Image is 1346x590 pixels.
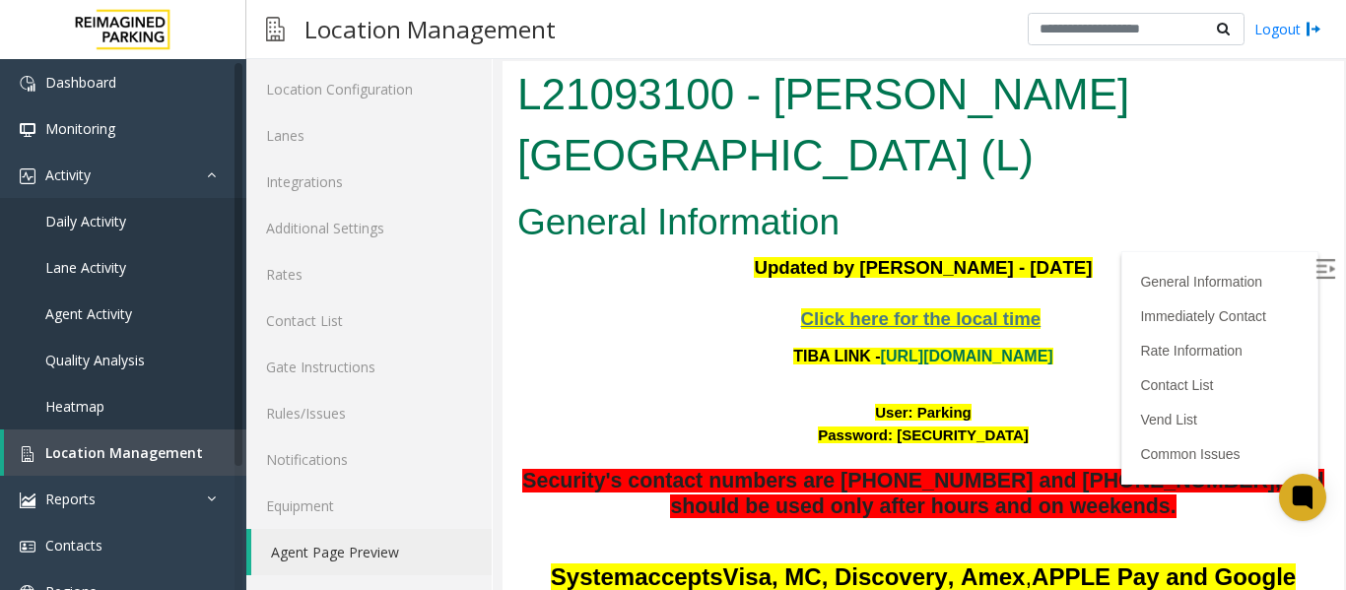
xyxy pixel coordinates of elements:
[246,483,492,529] a: Equipment
[45,351,145,369] span: Quality Analysis
[813,198,833,218] img: Open/Close Sidebar Menu
[15,3,827,124] h1: L21093100 - [PERSON_NAME][GEOGRAPHIC_DATA] (L)
[20,122,35,138] img: 'icon'
[295,5,566,53] h3: Location Management
[246,297,492,344] a: Contact List
[246,205,492,251] a: Additional Settings
[45,536,102,555] span: Contacts
[246,66,492,112] a: Location Configuration
[372,343,469,360] font: User: Parking
[45,443,203,462] span: Location Management
[638,316,710,332] a: Contact List
[299,250,539,267] a: Click here for the local time
[221,502,529,529] font: ,
[132,502,220,529] span: accepts
[20,446,35,462] img: 'icon'
[221,502,523,529] b: Visa, MC, Discovery, Amex
[15,136,827,187] h2: General Information
[251,529,492,575] a: Agent Page Preview
[315,365,526,382] font: Password: [SECURITY_DATA]
[45,258,126,277] span: Lane Activity
[4,429,246,476] a: Location Management
[20,168,35,184] img: 'icon'
[291,287,550,303] font: TIBA LINK -
[48,502,132,530] span: System
[1306,19,1321,39] img: logout
[251,196,589,217] span: Updated by [PERSON_NAME] - [DATE]
[299,247,539,268] span: Click here for the local time
[45,165,91,184] span: Activity
[45,490,96,508] span: Reports
[246,112,492,159] a: Lanes
[1254,19,1321,39] a: Logout
[45,73,116,92] span: Dashboard
[246,436,492,483] a: Notifications
[20,408,821,458] span: Security's contact numbers are [PHONE_NUMBER] and [PHONE_NUMBER], and should be used only after h...
[45,212,126,230] span: Daily Activity
[246,159,492,205] a: Integrations
[246,251,492,297] a: Rates
[638,385,737,401] a: Common Issues
[638,351,695,366] a: Vend List
[45,119,115,138] span: Monitoring
[246,344,492,390] a: Gate Instructions
[20,76,35,92] img: 'icon'
[638,213,760,229] a: General Information
[378,287,551,303] a: [URL][DOMAIN_NAME]
[638,247,764,263] a: Immediately Contact
[45,397,104,416] span: Heatmap
[246,390,492,436] a: Rules/Issues
[638,282,740,297] a: Rate Information
[20,492,35,508] img: 'icon'
[20,539,35,555] img: 'icon'
[45,304,132,323] span: Agent Activity
[266,5,285,53] img: pageIcon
